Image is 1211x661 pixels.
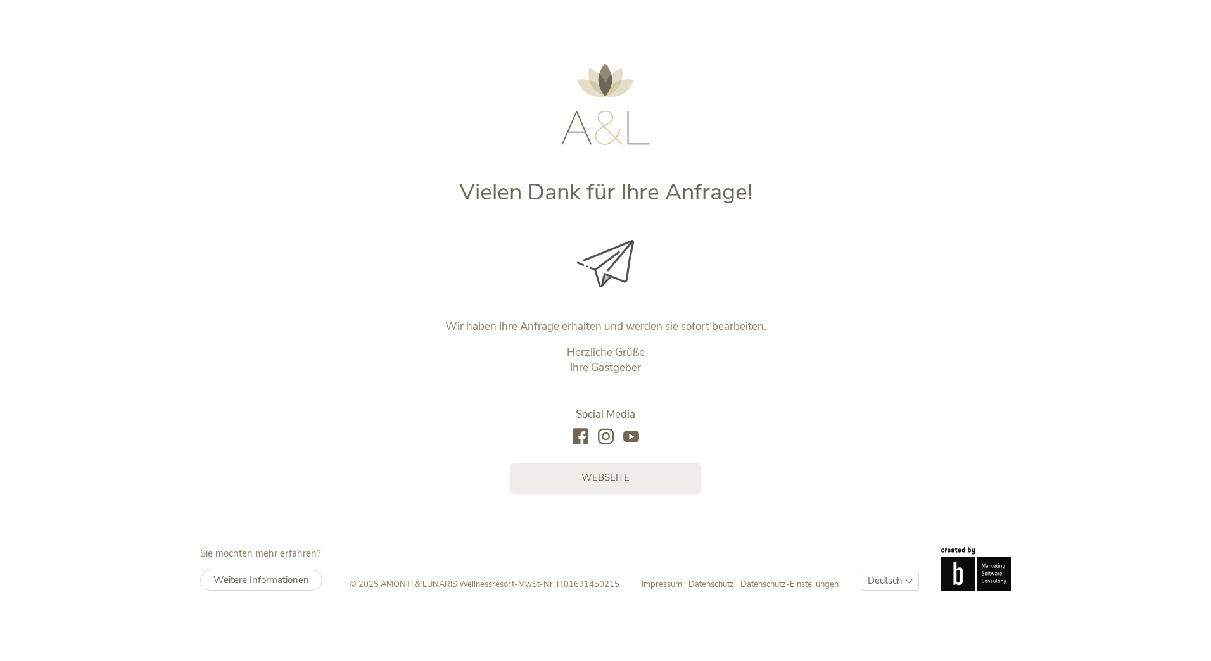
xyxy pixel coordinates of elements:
p: Herzliche Grüße Ihre Gastgeber [341,345,870,375]
a: Datenschutz-Einstellungen [740,579,839,590]
span: Datenschutz [688,579,734,590]
img: Brandnamic GmbH | Leading Hospitality Solutions [941,547,1011,590]
span: MwSt-Nr. IT01691450215 [518,579,619,590]
span: Weitere Informationen [213,574,309,586]
p: Wir haben Ihre Anfrage erhalten und werden sie sofort bearbeiten. [341,319,870,334]
a: Weitere Informationen [200,570,322,591]
a: instagram [598,429,614,446]
a: Impressum [642,579,688,590]
span: Social Media [576,407,635,422]
a: facebook [573,429,588,446]
span: Sie möchten mehr erfahren? [200,547,321,560]
span: Vielen Dank für Ihre Anfrage! [459,177,752,208]
img: AMONTI & LUNARIS Wellnessresort [561,63,650,145]
span: - [514,579,518,590]
span: Webseite [581,471,630,484]
a: Datenschutz [688,579,740,590]
a: youtube [623,429,639,446]
a: Webseite [510,463,701,492]
span: © 2025 AMONTI & LUNARIS Wellnessresort [350,579,514,590]
img: Vielen Dank für Ihre Anfrage! [577,240,634,287]
span: Impressum [642,579,682,590]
